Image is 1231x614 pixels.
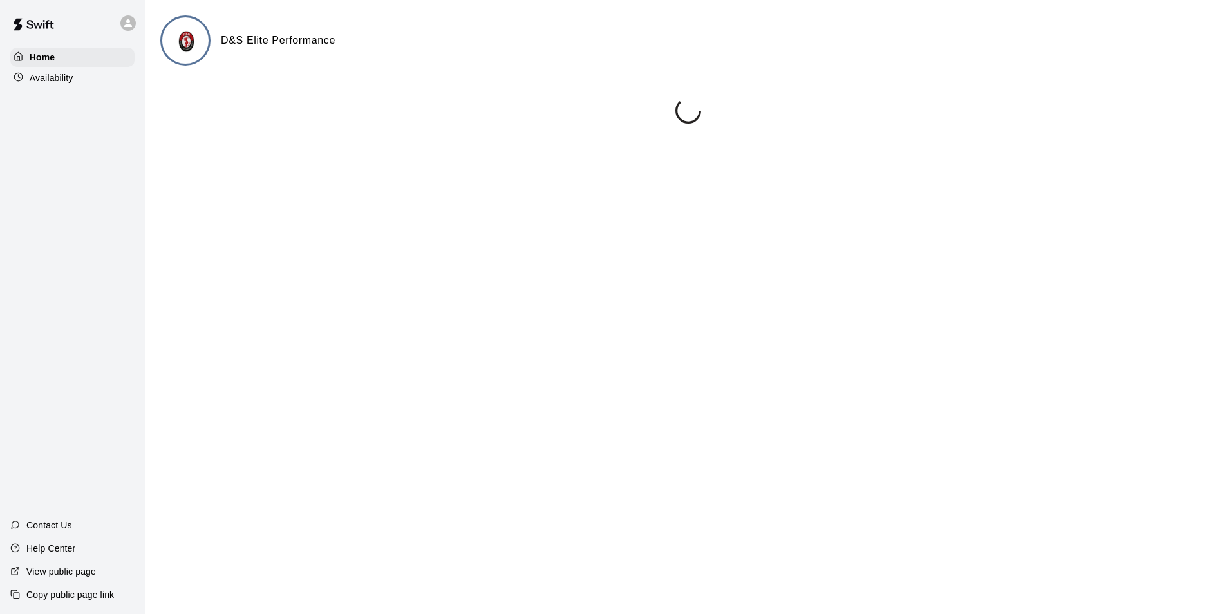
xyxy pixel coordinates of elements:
[10,68,135,88] a: Availability
[26,565,96,578] p: View public page
[26,542,75,555] p: Help Center
[26,519,72,532] p: Contact Us
[10,48,135,67] a: Home
[30,51,55,64] p: Home
[162,17,211,66] img: D&S Elite Performance logo
[26,588,114,601] p: Copy public page link
[30,71,73,84] p: Availability
[221,32,335,49] h6: D&S Elite Performance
